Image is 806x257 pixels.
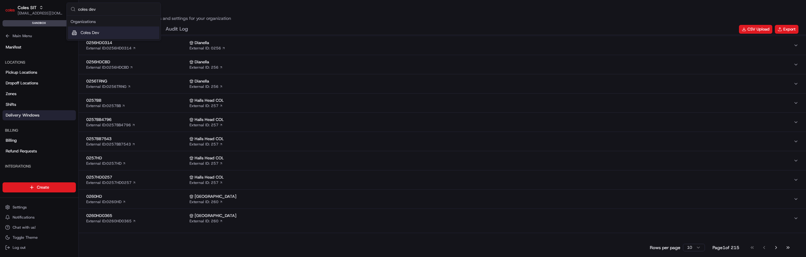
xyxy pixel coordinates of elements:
[195,136,224,142] span: Halls Head COL
[3,78,76,88] a: Dropoff Locations
[739,25,772,34] button: CSV Upload
[3,42,76,52] a: Manifest
[195,98,224,103] span: Halls Head COL
[86,219,136,224] a: External ID:0260HD0365
[86,155,187,161] span: 0257HD
[79,151,806,170] button: 0257HDExternal ID:0257HD Halls Head COLExternal ID: 257
[79,113,806,132] button: 0257BB4796External ID:0257BB4796 Halls Head COLExternal ID: 257
[195,117,224,123] span: Halls Head COL
[5,5,15,15] img: Coles SIT
[79,209,806,228] button: 0260HD0365External ID:0260HD0365 [GEOGRAPHIC_DATA]External ID: 260
[44,106,76,111] a: Powered byPylon
[650,244,680,251] p: Rows per page
[6,60,18,71] img: 1736555255976-a54dd68f-1ca7-489b-9aae-adbdc363a1c4
[63,107,76,111] span: Pylon
[51,89,104,100] a: 💻API Documentation
[6,112,39,118] span: Delivery Windows
[6,44,21,50] span: Manifest
[86,117,187,123] span: 0257BB4796
[86,59,187,65] span: 0256HDCBD
[86,180,136,185] a: External ID:0257HD0257
[79,170,806,189] button: 0257HD0257External ID:0257HD0257 Halls Head COLExternal ID: 257
[6,92,11,97] div: 📗
[190,84,223,89] a: External ID: 256
[13,225,36,230] span: Chat with us!
[86,194,187,199] span: 0260HD
[3,213,76,222] button: Notifications
[195,59,209,65] span: Dianella
[166,24,188,35] button: Audit Log
[195,174,224,180] span: Halls Head COL
[16,41,104,47] input: Clear
[79,55,806,74] button: 0256HDCBDExternal ID:0256HDCBD DianellaExternal ID: 256
[86,174,187,180] span: 0257HD0257
[195,213,236,219] span: [GEOGRAPHIC_DATA]
[79,36,806,55] button: 0256HD0314External ID:0256HD0314 DianellaExternal ID: 0256
[195,40,209,46] span: Dianella
[3,100,76,110] a: Shifts
[86,65,133,70] a: External ID:0256HDCBD
[3,203,76,212] button: Settings
[3,243,76,252] button: Log out
[3,89,76,99] a: Zones
[3,3,65,18] button: Coles SITColes SIT[EMAIL_ADDRESS][DOMAIN_NAME]
[81,30,99,36] span: Coles Dev
[3,223,76,232] button: Chat with us!
[3,110,76,120] a: Delivery Windows
[86,161,126,166] a: External ID:0257HD
[3,67,76,77] a: Pickup Locations
[79,74,806,93] button: 0256TRNGExternal ID:0256TRNG DianellaExternal ID: 256
[86,40,187,46] span: 0256HD0314
[86,46,136,51] a: External ID:0256HD0314
[190,180,223,185] a: External ID: 257
[3,161,76,171] div: Integrations
[86,98,187,103] span: 0257BB
[86,136,187,142] span: 0257BB7543
[21,60,103,66] div: Start new chat
[6,70,37,75] span: Pickup Locations
[6,102,16,107] span: Shifts
[13,245,26,250] span: Log out
[13,215,35,220] span: Notifications
[6,148,37,154] span: Refund Requests
[79,190,806,208] button: 0260HDExternal ID:0260HD [GEOGRAPHIC_DATA]External ID: 260
[3,20,76,26] div: sandbox
[6,91,16,97] span: Zones
[37,185,49,190] span: Create
[53,92,58,97] div: 💻
[775,25,798,34] button: Export
[86,78,187,84] span: 0256TRNG
[6,6,19,19] img: Nash
[86,123,135,128] a: External ID:0257BB4796
[3,182,76,192] button: Create
[4,89,51,100] a: 📗Knowledge Base
[68,17,159,26] div: Organizations
[79,132,806,151] button: 0257BB7543External ID:0257BB7543 Halls Head COLExternal ID: 257
[6,80,38,86] span: Dropoff Locations
[190,65,223,70] a: External ID: 256
[79,94,806,112] button: 0257BBExternal ID:0257BB Halls Head COLExternal ID: 257
[190,103,223,108] a: External ID: 257
[190,142,223,147] a: External ID: 257
[3,233,76,242] button: Toggle Theme
[60,91,101,98] span: API Documentation
[195,155,224,161] span: Halls Head COL
[190,219,223,224] a: External ID: 260
[86,103,125,108] a: External ID:0257BB
[18,11,63,16] button: [EMAIL_ADDRESS][DOMAIN_NAME]
[13,235,38,240] span: Toggle Theme
[712,244,739,251] div: Page 1 of 215
[107,62,115,70] button: Start new chat
[13,91,48,98] span: Knowledge Base
[3,146,76,156] a: Refund Requests
[3,31,76,40] button: Main Menu
[13,33,32,38] span: Main Menu
[67,16,161,40] div: Suggestions
[18,4,37,11] button: Coles SIT
[195,194,236,199] span: [GEOGRAPHIC_DATA]
[3,57,76,67] div: Locations
[86,142,135,147] a: External ID:0257BB7543
[190,46,225,51] a: External ID: 0256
